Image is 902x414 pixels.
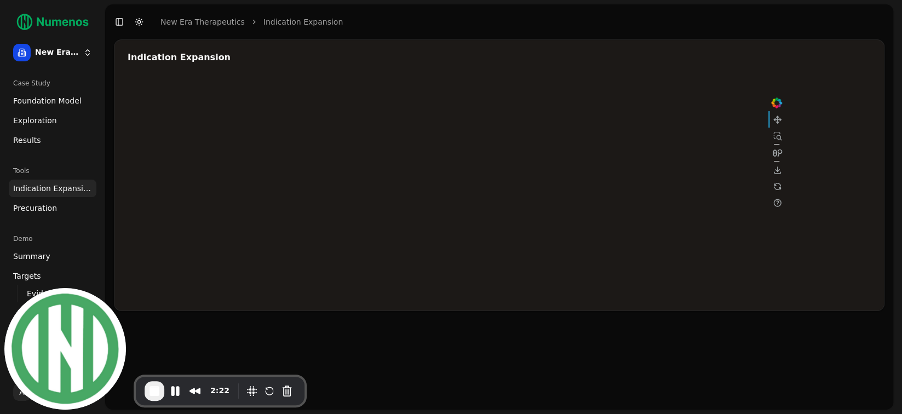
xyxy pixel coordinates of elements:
span: Precuration [13,203,57,214]
span: Foundation Model [13,95,82,106]
button: Toggle Sidebar [112,14,127,30]
span: Exploration [13,115,57,126]
a: Indication Expansion [263,16,343,27]
span: New Era Therapeutics [35,48,79,58]
a: Results [9,131,96,149]
button: Toggle Dark Mode [131,14,147,30]
div: Tools [9,162,96,180]
span: Indication Expansion [13,183,92,194]
span: Targets [13,271,41,281]
div: Indication Expansion [128,53,871,62]
a: Exploration [9,112,96,129]
nav: breadcrumb [160,16,343,27]
img: Numenos [9,9,96,35]
a: Evidences [22,286,83,301]
a: Summary [9,248,96,265]
a: Foundation Model [9,92,96,110]
span: Results [13,135,41,146]
div: Case Study [9,74,96,92]
a: New Era Therapeutics [160,16,245,27]
a: Indication Expansion [9,180,96,197]
a: Targets [9,267,96,285]
button: New Era Therapeutics [9,39,96,66]
a: Precuration [9,199,96,217]
span: Summary [13,251,50,262]
div: Demo [9,230,96,248]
